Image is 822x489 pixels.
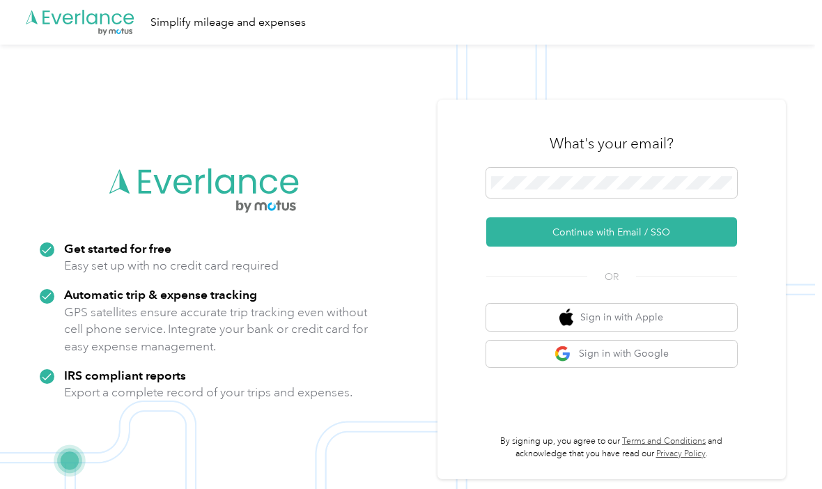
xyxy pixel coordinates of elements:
[64,241,171,256] strong: Get started for free
[656,449,706,459] a: Privacy Policy
[64,287,257,302] strong: Automatic trip & expense tracking
[486,304,737,331] button: apple logoSign in with Apple
[64,257,279,274] p: Easy set up with no credit card required
[587,270,636,284] span: OR
[64,384,352,401] p: Export a complete record of your trips and expenses.
[150,14,306,31] div: Simplify mileage and expenses
[550,134,674,153] h3: What's your email?
[486,341,737,368] button: google logoSign in with Google
[64,304,369,355] p: GPS satellites ensure accurate trip tracking even without cell phone service. Integrate your bank...
[486,217,737,247] button: Continue with Email / SSO
[555,346,572,363] img: google logo
[486,435,737,460] p: By signing up, you agree to our and acknowledge that you have read our .
[622,436,706,447] a: Terms and Conditions
[64,368,186,382] strong: IRS compliant reports
[559,309,573,326] img: apple logo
